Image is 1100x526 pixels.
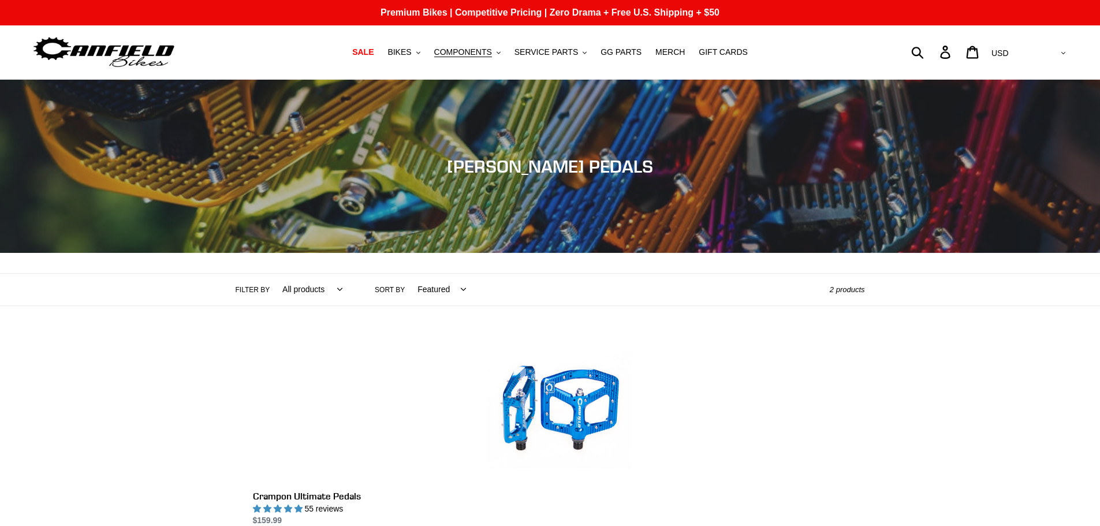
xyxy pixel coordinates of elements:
[650,44,691,60] a: MERCH
[352,47,374,57] span: SALE
[32,34,176,70] img: Canfield Bikes
[447,156,653,177] span: [PERSON_NAME] PEDALS
[236,285,270,295] label: Filter by
[655,47,685,57] span: MERCH
[830,285,865,294] span: 2 products
[382,44,426,60] button: BIKES
[387,47,411,57] span: BIKES
[918,39,947,65] input: Search
[434,47,492,57] span: COMPONENTS
[375,285,405,295] label: Sort by
[699,47,748,57] span: GIFT CARDS
[601,47,642,57] span: GG PARTS
[509,44,592,60] button: SERVICE PARTS
[595,44,647,60] a: GG PARTS
[428,44,506,60] button: COMPONENTS
[514,47,578,57] span: SERVICE PARTS
[346,44,379,60] a: SALE
[693,44,754,60] a: GIFT CARDS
